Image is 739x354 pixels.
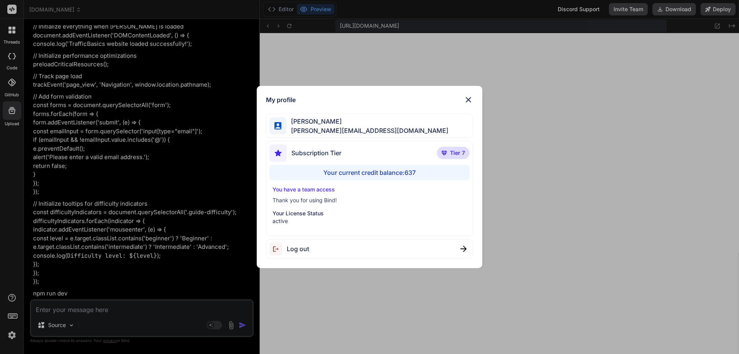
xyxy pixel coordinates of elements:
span: [PERSON_NAME][EMAIL_ADDRESS][DOMAIN_NAME] [286,126,448,135]
span: [PERSON_NAME] [286,117,448,126]
span: Tier 7 [450,149,465,157]
span: Log out [287,244,309,253]
p: active [273,217,467,225]
img: profile [274,122,282,129]
img: premium [441,151,447,155]
img: close [464,95,473,104]
img: subscription [269,144,287,162]
span: Subscription Tier [291,148,341,158]
img: close [460,246,466,252]
p: Thank you for using Bind! [273,196,467,204]
div: Your current credit balance: 637 [269,165,470,180]
h1: My profile [266,95,296,104]
img: logout [269,243,287,255]
p: You have a team access [273,186,467,193]
p: Your License Status [273,210,467,217]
